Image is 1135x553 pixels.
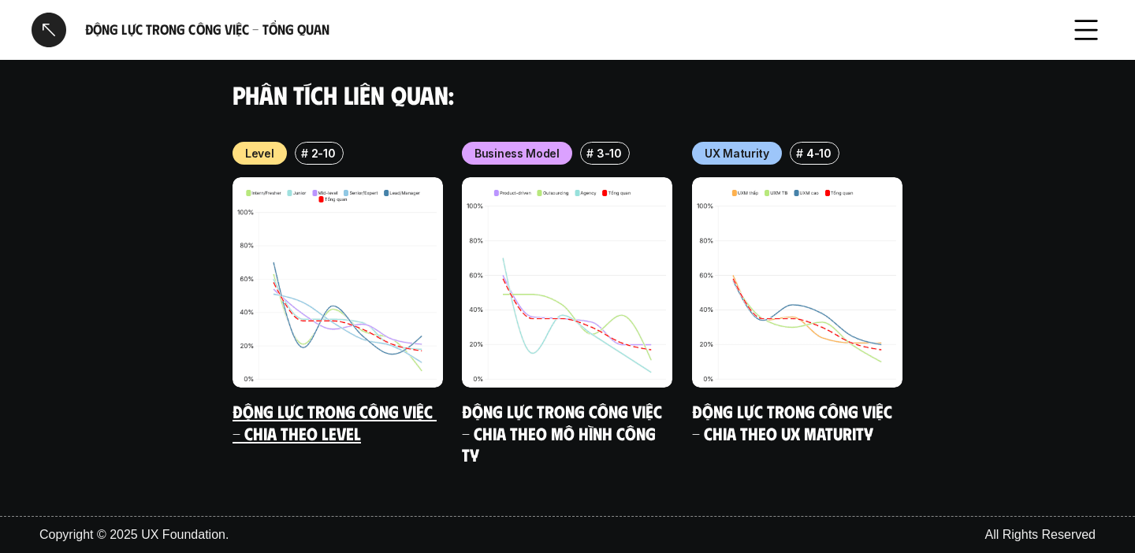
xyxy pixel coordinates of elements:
p: 4-10 [806,145,832,161]
p: UX Maturity [705,145,769,161]
a: Động lực trong công việc - Chia theo mô hình công ty [462,400,666,465]
h4: Phân tích liên quan: [233,80,902,109]
a: Động lực trong công việc - Chia theo UX Maturity [692,400,896,444]
p: Copyright © 2025 UX Foundation. [39,525,229,544]
p: Level [245,145,274,161]
a: Động lực trong công việc - Chia theo Level [233,400,437,444]
h6: # [301,147,308,159]
h6: # [795,147,802,159]
p: 2-10 [311,145,336,161]
h6: # [586,147,594,159]
h6: Động lực trong công việc - Tổng quan [85,20,1050,39]
p: All Rights Reserved [985,525,1096,544]
p: Business Model [474,145,560,161]
p: 3-10 [597,145,622,161]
